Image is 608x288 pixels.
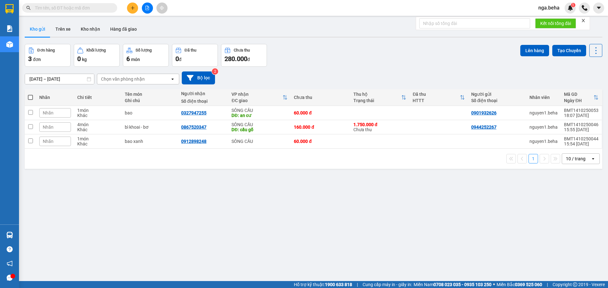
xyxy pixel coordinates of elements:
[231,113,288,118] div: DĐ: an cư
[564,92,593,97] div: Mã GD
[471,92,523,97] div: Người gửi
[5,4,14,14] img: logo-vxr
[126,55,130,63] span: 6
[520,45,549,56] button: Lên hàng
[33,57,41,62] span: đơn
[353,122,406,132] div: Chưa thu
[212,68,218,75] sup: 2
[573,282,577,287] span: copyright
[125,139,175,144] div: bao xanh
[471,98,523,103] div: Số điện thoại
[182,71,215,84] button: Bộ lọc
[529,125,558,130] div: nguyen1.beha
[25,21,50,37] button: Kho gửi
[142,3,153,14] button: file-add
[50,21,76,37] button: Trên xe
[294,125,347,130] div: 160.000 đ
[77,136,118,141] div: 1 món
[101,76,145,82] div: Chọn văn phòng nhận
[26,6,31,10] span: search
[105,21,142,37] button: Hàng đã giao
[160,6,164,10] span: aim
[6,41,13,48] img: warehouse-icon
[409,89,468,106] th: Toggle SortBy
[181,99,225,104] div: Số điện thoại
[136,48,152,52] div: Số lượng
[564,122,598,127] div: BMT1410250046
[593,3,604,14] button: caret-down
[127,3,138,14] button: plus
[294,281,352,288] span: Hỗ trợ kỹ thuật:
[231,127,288,132] div: DĐ: cầu gỗ
[567,5,573,11] img: icon-new-feature
[471,125,497,130] div: 0944252267
[529,95,558,100] div: Nhân viên
[74,44,120,67] button: Khối lượng0kg
[77,55,81,63] span: 0
[413,98,459,103] div: HTTT
[170,77,175,82] svg: open
[353,92,401,97] div: Thu hộ
[564,141,598,146] div: 15:54 [DATE]
[179,57,181,62] span: đ
[547,281,548,288] span: |
[175,55,179,63] span: 0
[571,3,575,7] sup: 1
[172,44,218,67] button: Đã thu0đ
[77,108,118,113] div: 1 món
[471,110,497,115] div: 0901932626
[552,45,586,56] button: Tạo Chuyến
[564,98,593,103] div: Ngày ĐH
[529,110,558,115] div: nguyen1.beha
[39,95,71,100] div: Nhãn
[7,260,13,267] span: notification
[25,44,71,67] button: Đơn hàng3đơn
[37,48,55,52] div: Đơn hàng
[181,91,225,96] div: Người nhận
[572,3,574,7] span: 1
[131,57,140,62] span: món
[414,281,491,288] span: Miền Nam
[363,281,412,288] span: Cung cấp máy in - giấy in:
[515,282,542,287] strong: 0369 525 060
[125,125,175,130] div: bì khoai - bơ
[77,113,118,118] div: Khác
[529,139,558,144] div: nguyen1.beha
[497,281,542,288] span: Miền Bắc
[493,283,495,286] span: ⚪️
[125,92,175,97] div: Tên món
[43,139,54,144] span: Nhãn
[86,48,106,52] div: Khối lượng
[231,92,282,97] div: VP nhận
[43,110,54,115] span: Nhãn
[125,110,175,115] div: bao
[35,4,110,11] input: Tìm tên, số ĐT hoặc mã đơn
[564,113,598,118] div: 18:07 [DATE]
[533,4,565,12] span: nga.beha
[434,282,491,287] strong: 0708 023 035 - 0935 103 250
[156,3,168,14] button: aim
[77,95,118,100] div: Chi tiết
[566,156,586,162] div: 10 / trang
[221,44,267,67] button: Chưa thu280.000đ
[247,57,250,62] span: đ
[6,25,13,32] img: solution-icon
[225,55,247,63] span: 280.000
[564,108,598,113] div: BMT1410250053
[353,98,401,103] div: Trạng thái
[130,6,135,10] span: plus
[231,98,282,103] div: ĐC giao
[529,154,538,163] button: 1
[564,127,598,132] div: 15:55 [DATE]
[564,136,598,141] div: BMT1410250044
[77,127,118,132] div: Khác
[145,6,149,10] span: file-add
[7,246,13,252] span: question-circle
[228,89,291,106] th: Toggle SortBy
[596,5,602,11] span: caret-down
[294,95,347,100] div: Chưa thu
[6,232,13,238] img: warehouse-icon
[231,122,288,127] div: SÔNG CẦU
[231,108,288,113] div: SÔNG CẦU
[581,18,586,23] span: close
